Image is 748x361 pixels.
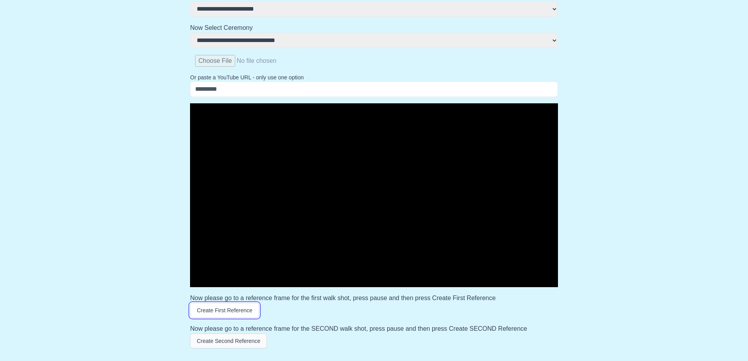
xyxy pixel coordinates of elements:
div: Video Player [190,103,558,287]
p: Or paste a YouTube URL - only use one option [190,73,558,81]
h3: Now please go to a reference frame for the SECOND walk shot, press pause and then press Create SE... [190,324,558,334]
button: Create Second Reference [190,334,267,348]
h2: Now Select Ceremony [190,23,558,33]
button: Create First Reference [190,303,259,318]
h3: Now please go to a reference frame for the first walk shot, press pause and then press Create Fir... [190,293,558,303]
